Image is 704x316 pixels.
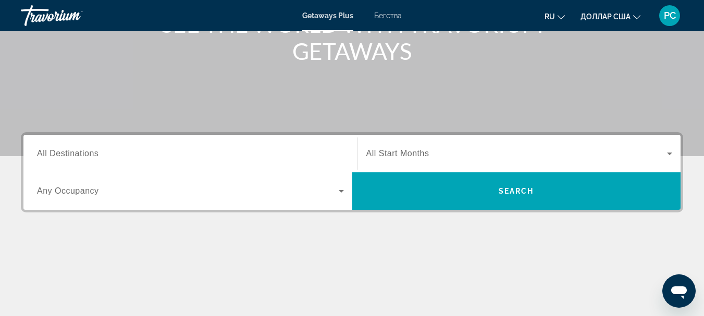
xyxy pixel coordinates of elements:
button: Меню пользователя [656,5,683,27]
button: Поиск [352,172,681,210]
span: All Destinations [37,149,98,158]
font: РС [664,10,676,21]
h1: SEE THE WORLD WITH TRAVORIUM GETAWAYS [157,10,548,65]
a: Травориум [21,2,125,29]
iframe: Кнопка запуска окна обмена сообщениями [662,274,696,308]
button: Изменить язык [545,9,565,24]
button: Изменить валюту [581,9,640,24]
span: Search [499,187,534,195]
input: Выберите пункт назначения [37,148,344,160]
a: Getaways Plus [302,11,353,20]
font: ru [545,12,555,21]
span: Any Occupancy [37,186,99,195]
a: Бегства [374,11,402,20]
div: Виджет поиска [23,135,681,210]
font: доллар США [581,12,631,21]
span: All Start Months [366,149,429,158]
